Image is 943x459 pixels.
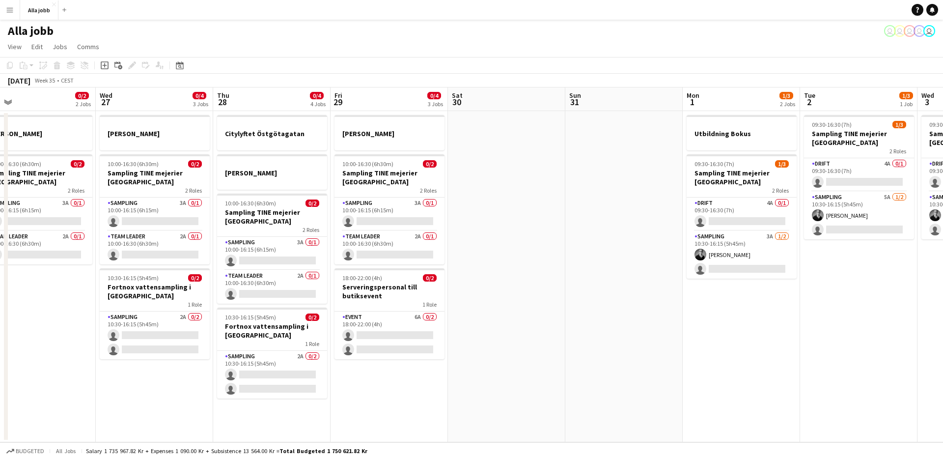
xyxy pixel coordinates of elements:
[100,154,210,264] div: 10:00-16:30 (6h30m)0/2Sampling TINE mejerier [GEOGRAPHIC_DATA]2 RolesSampling3A0/110:00-16:15 (6h...
[100,283,210,300] h3: Fortnox vattensampling i [GEOGRAPHIC_DATA]
[923,25,935,37] app-user-avatar: Emil Hasselberg
[333,96,342,108] span: 29
[889,147,906,155] span: 2 Roles
[812,121,852,128] span: 09:30-16:30 (7h)
[568,96,581,108] span: 31
[450,96,463,108] span: 30
[68,187,84,194] span: 2 Roles
[8,76,30,86] div: [DATE]
[75,92,89,99] span: 0/2
[423,160,437,168] span: 0/2
[427,92,441,99] span: 0/4
[804,158,914,192] app-card-role: Drift4A0/109:30-16:30 (7h)
[217,169,327,177] h3: [PERSON_NAME]
[303,226,319,233] span: 2 Roles
[779,92,793,99] span: 1/3
[73,40,103,53] a: Comms
[54,447,78,455] span: All jobs
[569,91,581,100] span: Sun
[305,340,319,347] span: 1 Role
[423,274,437,282] span: 0/2
[420,187,437,194] span: 2 Roles
[16,448,44,455] span: Budgeted
[32,77,57,84] span: Week 35
[310,100,326,108] div: 4 Jobs
[100,198,210,231] app-card-role: Sampling3A0/110:00-16:15 (6h15m)
[279,447,367,455] span: Total Budgeted 1 750 621.82 kr
[892,121,906,128] span: 1/3
[687,154,797,279] div: 09:30-16:30 (7h)1/3Sampling TINE mejerier [GEOGRAPHIC_DATA]2 RolesDrift4A0/109:30-16:30 (7h) Samp...
[687,91,699,100] span: Mon
[334,154,444,264] app-job-card: 10:00-16:30 (6h30m)0/2Sampling TINE mejerier [GEOGRAPHIC_DATA]2 RolesSampling3A0/110:00-16:15 (6h...
[108,274,159,282] span: 10:30-16:15 (5h45m)
[217,270,327,304] app-card-role: Team Leader2A0/110:00-16:30 (6h30m)
[687,115,797,150] app-job-card: Utbildning Bokus
[687,231,797,279] app-card-role: Sampling3A1/210:30-16:15 (5h45m)[PERSON_NAME]
[422,301,437,308] span: 1 Role
[780,100,795,108] div: 2 Jobs
[216,96,229,108] span: 28
[100,169,210,186] h3: Sampling TINE mejerier [GEOGRAPHIC_DATA]
[687,169,797,186] h3: Sampling TINE mejerier [GEOGRAPHIC_DATA]
[804,115,914,239] app-job-card: 09:30-16:30 (7h)1/3Sampling TINE mejerier [GEOGRAPHIC_DATA]2 RolesDrift4A0/109:30-16:30 (7h) Samp...
[217,91,229,100] span: Thu
[100,129,210,138] h3: [PERSON_NAME]
[217,194,327,304] div: 10:00-16:30 (6h30m)0/2Sampling TINE mejerier [GEOGRAPHIC_DATA]2 RolesSampling3A0/110:00-16:15 (6h...
[342,160,393,168] span: 10:00-16:30 (6h30m)
[100,115,210,150] app-job-card: [PERSON_NAME]
[334,129,444,138] h3: [PERSON_NAME]
[188,274,202,282] span: 0/2
[217,308,327,399] app-job-card: 10:30-16:15 (5h45m)0/2Fortnox vattensampling i [GEOGRAPHIC_DATA]1 RoleSampling2A0/210:30-16:15 (5...
[5,446,46,457] button: Budgeted
[8,24,54,38] h1: Alla jobb
[775,160,789,168] span: 1/3
[452,91,463,100] span: Sat
[28,40,47,53] a: Edit
[100,231,210,264] app-card-role: Team Leader2A0/110:00-16:30 (6h30m)
[305,314,319,321] span: 0/2
[217,237,327,270] app-card-role: Sampling3A0/110:00-16:15 (6h15m)
[53,42,67,51] span: Jobs
[334,169,444,186] h3: Sampling TINE mejerier [GEOGRAPHIC_DATA]
[305,200,319,207] span: 0/2
[334,268,444,359] app-job-card: 18:00-22:00 (4h)0/2Serveringspersonal till butiksevent1 RoleEvent6A0/218:00-22:00 (4h)
[899,92,913,99] span: 1/3
[804,91,815,100] span: Tue
[428,100,443,108] div: 3 Jobs
[188,301,202,308] span: 1 Role
[217,351,327,399] app-card-role: Sampling2A0/210:30-16:15 (5h45m)
[884,25,896,37] app-user-avatar: Stina Dahl
[914,25,925,37] app-user-avatar: Hedda Lagerbielke
[687,129,797,138] h3: Utbildning Bokus
[803,96,815,108] span: 2
[900,100,913,108] div: 1 Job
[61,77,74,84] div: CEST
[334,91,342,100] span: Fri
[100,91,112,100] span: Wed
[694,160,734,168] span: 09:30-16:30 (7h)
[108,160,159,168] span: 10:00-16:30 (6h30m)
[334,283,444,300] h3: Serveringspersonal till butiksevent
[100,268,210,359] app-job-card: 10:30-16:15 (5h45m)0/2Fortnox vattensampling i [GEOGRAPHIC_DATA]1 RoleSampling2A0/210:30-16:15 (5...
[8,42,22,51] span: View
[185,187,202,194] span: 2 Roles
[217,208,327,226] h3: Sampling TINE mejerier [GEOGRAPHIC_DATA]
[77,42,99,51] span: Comms
[193,92,206,99] span: 0/4
[217,115,327,150] div: Citylyftet Östgötagatan
[685,96,699,108] span: 1
[804,192,914,239] app-card-role: Sampling5A1/210:30-16:15 (5h45m)[PERSON_NAME]
[225,200,276,207] span: 10:00-16:30 (6h30m)
[342,274,382,282] span: 18:00-22:00 (4h)
[334,115,444,150] div: [PERSON_NAME]
[225,314,276,321] span: 10:30-16:15 (5h45m)
[772,187,789,194] span: 2 Roles
[217,322,327,340] h3: Fortnox vattensampling i [GEOGRAPHIC_DATA]
[334,231,444,264] app-card-role: Team Leader2A0/110:00-16:30 (6h30m)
